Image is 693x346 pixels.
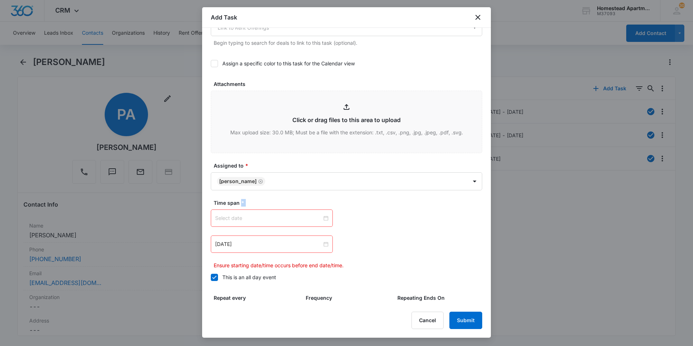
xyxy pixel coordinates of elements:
[215,214,322,222] input: Select date
[411,312,444,329] button: Cancel
[257,179,263,184] div: Remove Richard Delong
[474,13,482,22] button: close
[214,162,485,169] label: Assigned to
[214,39,482,47] p: Begin typing to search for deals to link to this task (optional).
[214,80,485,88] label: Attachments
[219,179,257,184] div: [PERSON_NAME]
[397,294,485,302] label: Repeating Ends On
[211,13,237,22] h1: Add Task
[214,294,301,302] label: Repeat every
[214,199,485,207] label: Time span
[222,273,276,281] div: This is an all day event
[449,312,482,329] button: Submit
[214,261,482,269] p: Ensure starting date/time occurs before end date/time.
[211,60,482,67] label: Assign a specific color to this task for the Calendar view
[215,240,322,248] input: Feb 20, 2023
[306,294,393,302] label: Frequency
